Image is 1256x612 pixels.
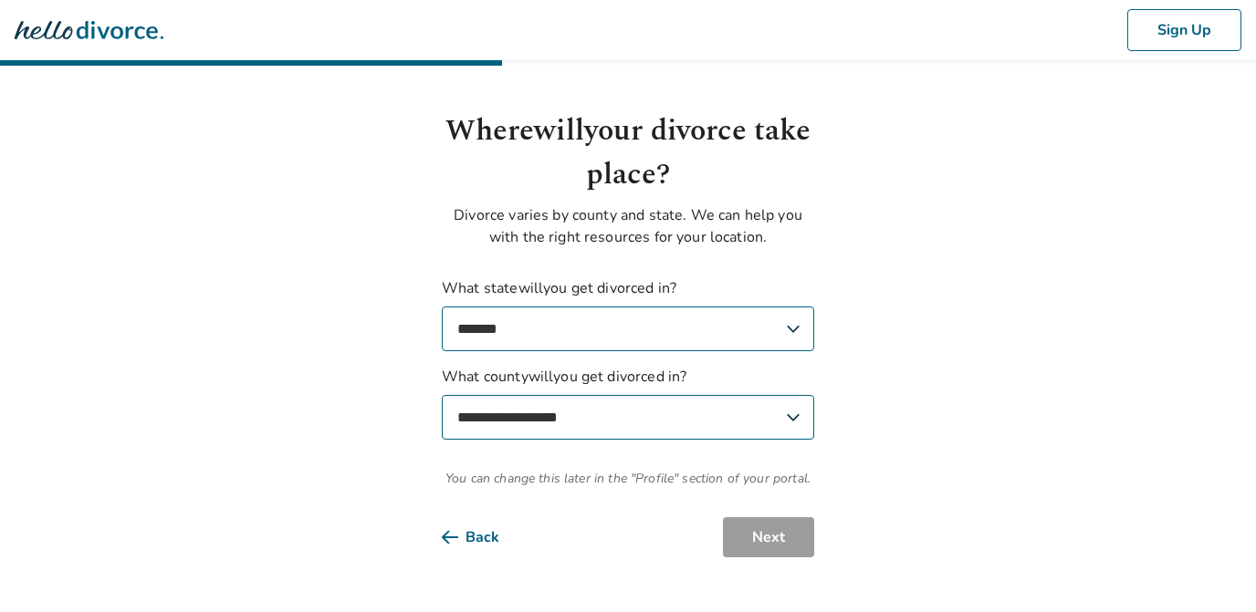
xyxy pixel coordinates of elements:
[442,306,814,351] select: What statewillyou get divorced in?
[442,517,529,557] button: Back
[442,204,814,248] p: Divorce varies by county and state. We can help you with the right resources for your location.
[442,277,814,351] label: What state will you get divorced in?
[442,366,814,440] label: What county will you get divorced in?
[723,517,814,557] button: Next
[442,469,814,488] span: You can change this later in the "Profile" section of your portal.
[1165,524,1256,612] iframe: Chat Widget
[1127,9,1241,51] button: Sign Up
[442,109,814,197] h1: Where will your divorce take place?
[442,395,814,440] select: What countywillyou get divorced in?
